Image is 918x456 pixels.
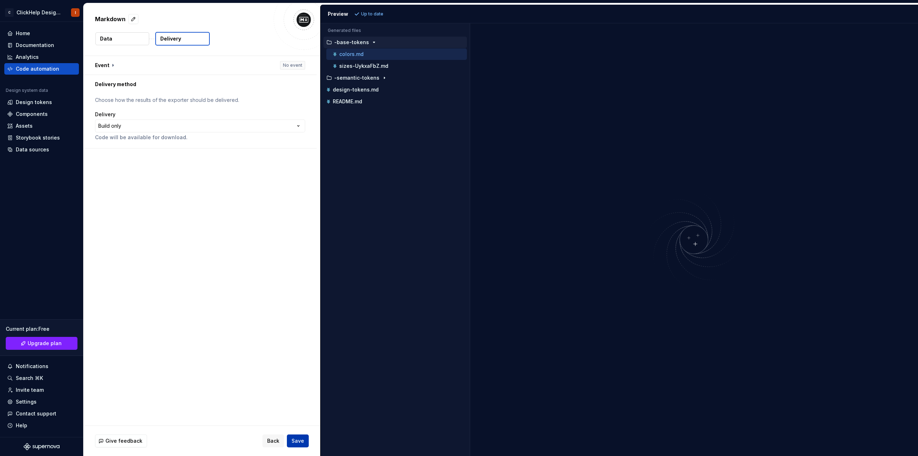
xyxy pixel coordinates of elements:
[4,63,79,75] a: Code automation
[16,375,43,382] div: Search ⌘K
[16,386,44,394] div: Invite team
[4,120,79,132] a: Assets
[16,99,52,106] div: Design tokens
[160,35,181,42] p: Delivery
[6,325,77,333] div: Current plan : Free
[6,337,77,350] button: Upgrade plan
[16,422,27,429] div: Help
[28,340,62,347] span: Upgrade plan
[334,39,369,45] p: -base-tokens
[4,361,79,372] button: Notifications
[100,35,112,42] p: Data
[4,28,79,39] a: Home
[262,434,284,447] button: Back
[16,111,48,118] div: Components
[16,134,60,141] div: Storybook stories
[6,88,48,93] div: Design system data
[95,15,126,23] p: Markdown
[326,50,467,58] button: colors.md
[4,51,79,63] a: Analytics
[16,122,33,130] div: Assets
[4,396,79,408] a: Settings
[323,74,467,82] button: -semantic-tokens
[95,111,115,118] label: Delivery
[16,410,56,417] div: Contact support
[16,53,39,61] div: Analytics
[155,32,210,46] button: Delivery
[95,32,149,45] button: Data
[4,144,79,155] a: Data sources
[292,437,304,445] span: Save
[4,372,79,384] button: Search ⌘K
[16,398,37,405] div: Settings
[105,437,142,445] span: Give feedback
[328,10,348,18] div: Preview
[16,363,48,370] div: Notifications
[16,42,54,49] div: Documentation
[5,8,14,17] div: C
[361,11,383,17] p: Up to date
[4,97,79,108] a: Design tokens
[334,75,379,81] p: -semantic-tokens
[16,146,49,153] div: Data sources
[287,434,309,447] button: Save
[326,62,467,70] button: sizes-UykxaFbZ.md
[333,87,379,93] p: design-tokens.md
[95,97,305,104] p: Choose how the results of the exporter should be delivered.
[4,408,79,419] button: Contact support
[323,98,467,105] button: README.md
[16,9,62,16] div: ClickHelp Design System
[339,51,364,57] p: colors.md
[323,86,467,94] button: design-tokens.md
[95,134,305,141] p: Code will be available for download.
[4,132,79,144] a: Storybook stories
[16,65,59,72] div: Code automation
[75,10,76,15] div: I
[4,39,79,51] a: Documentation
[333,99,362,104] p: README.md
[4,420,79,431] button: Help
[24,443,60,450] svg: Supernova Logo
[339,63,388,69] p: sizes-UykxaFbZ.md
[4,108,79,120] a: Components
[267,437,279,445] span: Back
[328,28,463,33] p: Generated files
[323,38,467,46] button: -base-tokens
[4,384,79,396] a: Invite team
[16,30,30,37] div: Home
[1,5,82,20] button: CClickHelp Design SystemI
[95,434,147,447] button: Give feedback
